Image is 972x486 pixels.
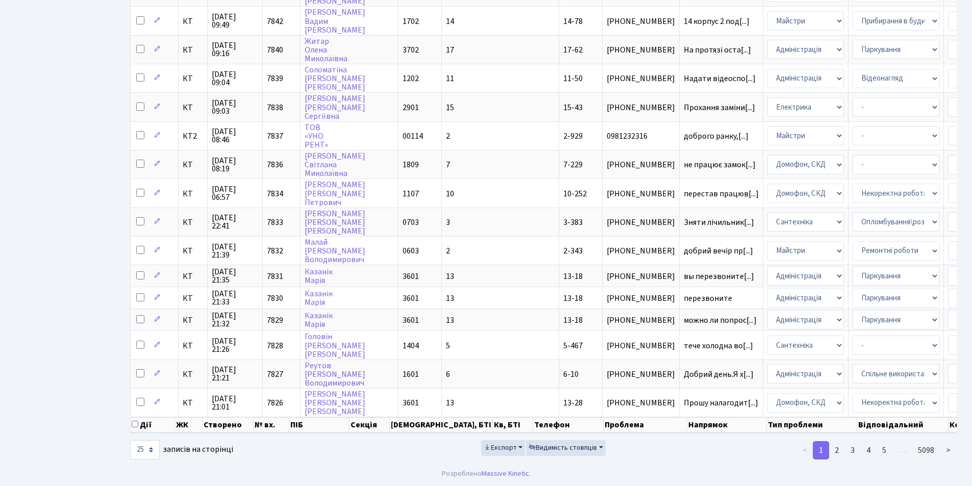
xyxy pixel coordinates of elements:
span: Надати відеоспо[...] [684,73,756,84]
span: 3601 [403,271,419,282]
th: Тип проблеми [767,417,857,432]
span: КТ [183,104,203,112]
span: тече холодна во[...] [684,340,753,351]
span: 13-18 [563,293,583,304]
span: 7831 [267,271,283,282]
th: ЖК [175,417,203,432]
th: [DEMOGRAPHIC_DATA], БТІ [390,417,493,432]
span: Добрий день.Я х[...] [684,369,754,380]
span: 13 [446,315,454,326]
span: 14 корпус 2 под[...] [684,16,750,27]
a: КазанікМарія [305,288,333,308]
th: Створено [203,417,254,432]
span: 17-62 [563,44,583,56]
span: [PHONE_NUMBER] [607,294,675,302]
span: 13-18 [563,271,583,282]
span: [PHONE_NUMBER] [607,74,675,83]
a: [PERSON_NAME][PERSON_NAME][PERSON_NAME] [305,389,365,417]
span: 1809 [403,159,419,170]
span: перестав працюв[...] [684,188,759,199]
span: КТ [183,247,203,255]
span: [DATE] 21:26 [212,337,258,353]
span: КТ [183,190,203,198]
a: 2 [829,441,845,459]
span: 1702 [403,16,419,27]
span: 5-467 [563,340,583,351]
span: [DATE] 09:49 [212,13,258,29]
span: Зняти лічильник[...] [684,217,754,228]
a: Massive Kinetic [482,468,529,479]
span: 7839 [267,73,283,84]
span: 7827 [267,369,283,380]
span: Експорт [484,443,517,453]
a: 4 [860,441,877,459]
span: 3-383 [563,217,583,228]
span: [DATE] 21:33 [212,290,258,306]
span: 2901 [403,102,419,113]
th: Відповідальний [857,417,949,432]
span: [PHONE_NUMBER] [607,399,675,407]
button: Експорт [481,440,526,456]
span: 7836 [267,159,283,170]
span: 5 [446,340,450,351]
span: добрий вечір пр[...] [684,245,753,257]
span: 10-252 [563,188,587,199]
span: [PHONE_NUMBER] [607,190,675,198]
th: Телефон [533,417,604,432]
a: Реутов[PERSON_NAME]Володимирович [305,360,365,389]
span: КТ [183,316,203,324]
span: 3 [446,217,450,228]
span: Видимість стовпців [529,443,597,453]
span: 2 [446,245,450,257]
a: ТОВ«УНОРЕНТ» [305,122,328,150]
span: [PHONE_NUMBER] [607,104,675,112]
span: 17 [446,44,454,56]
span: [PHONE_NUMBER] [607,342,675,350]
a: 5 [876,441,892,459]
span: 6-10 [563,369,579,380]
a: КазанікМарія [305,310,333,330]
span: [PHONE_NUMBER] [607,272,675,280]
span: КТ [183,399,203,407]
select: записів на сторінці [130,440,160,459]
span: 13 [446,271,454,282]
span: КТ [183,294,203,302]
th: Проблема [604,417,687,432]
a: [PERSON_NAME]Вадим[PERSON_NAME] [305,7,365,36]
span: [DATE] 08:46 [212,127,258,144]
a: Соломатіна[PERSON_NAME][PERSON_NAME] [305,64,365,93]
span: 13-28 [563,397,583,408]
span: 1601 [403,369,419,380]
a: ЖитарОленаМиколаївна [305,36,347,64]
span: КТ [183,17,203,25]
span: 0703 [403,217,419,228]
span: [DATE] 21:35 [212,268,258,284]
span: вы перезвоните[...] [684,271,754,282]
span: КТ [183,218,203,226]
span: 7 [446,159,450,170]
span: 1202 [403,73,419,84]
span: [PHONE_NUMBER] [607,316,675,324]
span: 11-50 [563,73,583,84]
span: 0981232316 [607,132,675,140]
span: 15 [446,102,454,113]
span: можно ли попрос[...] [684,315,757,326]
label: записів на сторінці [130,440,233,459]
span: 7-229 [563,159,583,170]
span: 00114 [403,131,423,142]
span: доброго ранку,[...] [684,131,749,142]
span: [PHONE_NUMBER] [607,218,675,226]
a: Малай[PERSON_NAME]Володимирович [305,237,365,265]
span: [DATE] 06:57 [212,185,258,201]
a: > [940,441,957,459]
span: [PHONE_NUMBER] [607,17,675,25]
th: Дії [131,417,175,432]
span: не працює замок[...] [684,159,756,170]
span: 14-78 [563,16,583,27]
span: 13 [446,293,454,304]
span: 7828 [267,340,283,351]
span: 7829 [267,315,283,326]
span: 11 [446,73,454,84]
span: 13-18 [563,315,583,326]
span: КТ [183,161,203,169]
